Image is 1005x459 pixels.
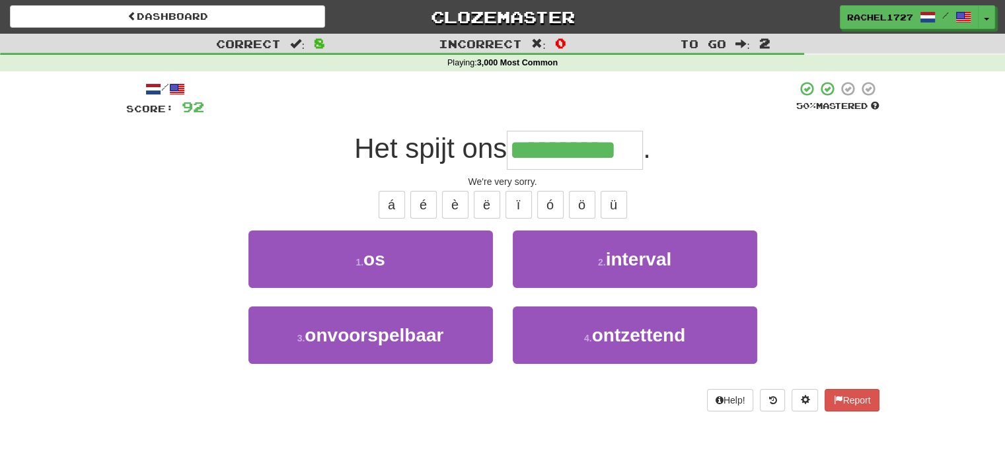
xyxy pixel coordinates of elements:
span: 0 [555,35,566,51]
span: : [290,38,305,50]
button: ö [569,191,595,219]
button: 3.onvoorspelbaar [248,306,493,364]
button: Help! [707,389,754,411]
span: / [942,11,949,20]
span: ontzettend [592,325,686,345]
span: Rachel1727 [847,11,913,23]
span: To go [680,37,726,50]
a: Clozemaster [345,5,660,28]
a: Dashboard [10,5,325,28]
span: . [643,133,651,164]
span: 2 [759,35,770,51]
div: We're very sorry. [126,175,879,188]
button: 1.os [248,230,493,288]
span: : [735,38,750,50]
small: 1 . [355,257,363,267]
button: 2.interval [513,230,757,288]
a: Rachel1727 / [840,5,979,29]
div: / [126,81,204,97]
strong: 3,000 Most Common [477,58,558,67]
span: 8 [314,35,325,51]
small: 2 . [598,257,606,267]
small: 4 . [584,333,592,343]
span: Incorrect [439,37,522,50]
span: Het spijt ons [354,133,507,164]
span: interval [606,249,672,269]
button: Report [825,389,879,411]
button: 4.ontzettend [513,306,757,364]
span: Score: [126,103,174,114]
span: onvoorspelbaar [305,325,443,345]
button: Round history (alt+y) [760,389,785,411]
button: é [410,191,437,219]
span: os [363,249,385,269]
span: : [531,38,546,50]
span: 50 % [796,100,816,111]
button: ë [474,191,500,219]
span: Correct [216,37,281,50]
button: ó [537,191,564,219]
button: ü [601,191,627,219]
button: á [379,191,405,219]
div: Mastered [796,100,879,112]
span: 92 [182,98,204,115]
button: è [442,191,468,219]
button: ï [505,191,532,219]
small: 3 . [297,333,305,343]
